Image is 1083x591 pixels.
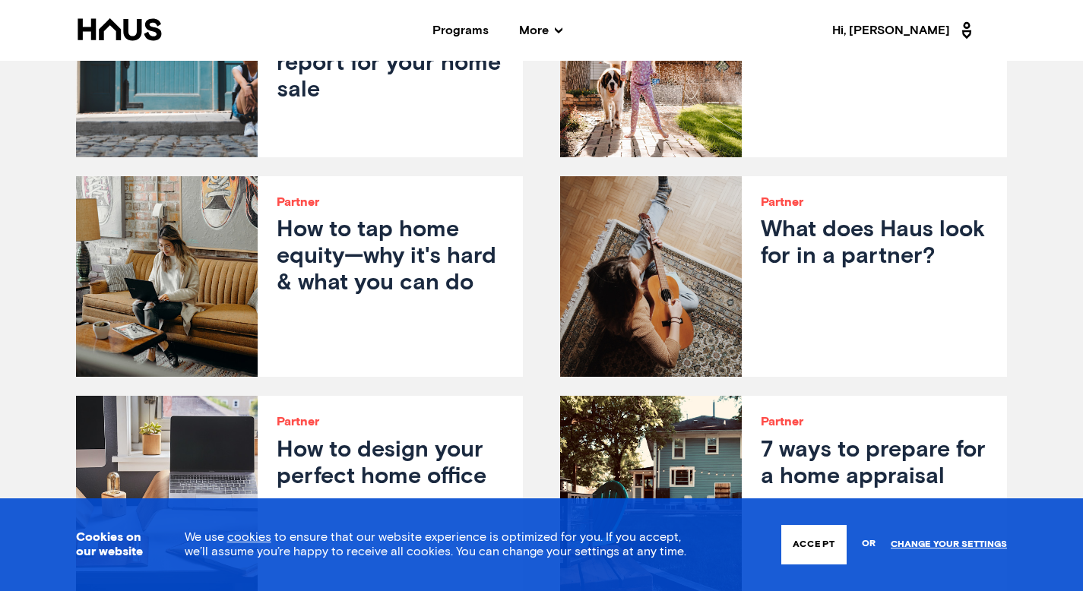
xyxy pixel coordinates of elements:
h3: How to tap home equity—why it's hard & what you can do [277,217,504,298]
button: Accept [781,525,847,564]
a: Change your settings [891,539,1007,550]
a: cookies [227,531,271,543]
h3: Cookies on our website [76,530,147,559]
p: Partner [277,195,504,210]
h3: What does Haus look for in a partner? [761,217,988,270]
a: PartnerHow to tap home equity—why it's hard & what you can do [76,176,523,378]
span: Hi, [PERSON_NAME] [832,18,977,43]
p: Partner [277,415,504,429]
span: We use to ensure that our website experience is optimized for you. If you accept, we’ll assume yo... [185,531,686,558]
h3: 7 ways to prepare for a home appraisal [761,438,988,491]
span: or [862,531,876,558]
a: PartnerWhat does Haus look for in a partner? [560,176,1007,378]
span: More [519,24,562,36]
p: Partner [761,415,988,429]
a: Programs [432,24,489,36]
p: Partner [761,195,988,210]
h3: How to design your perfect home office [277,438,504,491]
